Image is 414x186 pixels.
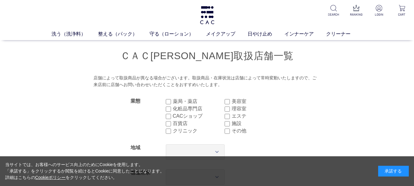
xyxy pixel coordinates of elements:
[326,30,363,38] a: クリーナー
[5,161,165,181] div: 当サイトでは、お客様へのサービス向上のためにCookieを使用します。 「承諾する」をクリックするか閲覧を続けるとCookieに同意したことになります。 詳細はこちらの をクリックしてください。
[98,30,150,38] a: 整える（パック）
[232,127,283,135] label: その他
[284,30,326,38] a: インナーケア
[349,12,364,17] p: RANKING
[173,112,225,120] label: CACショップ
[232,98,283,105] label: 美容室
[173,105,225,112] label: 化粧品専門店
[131,145,140,150] label: 地域
[394,12,409,17] p: CART
[51,30,98,38] a: 洗う（洗浄料）
[173,127,225,135] label: クリニック
[54,49,360,63] h1: ＣＡＣ[PERSON_NAME]取扱店舗一覧
[131,98,140,104] label: 業態
[326,12,341,17] p: SEARCH
[248,30,284,38] a: 日やけ止め
[173,98,225,105] label: 薬局・薬店
[232,120,283,127] label: 施設
[326,5,341,17] a: SEARCH
[349,5,364,17] a: RANKING
[35,175,66,180] a: Cookieポリシー
[232,105,283,112] label: 理容室
[372,12,386,17] p: LOGIN
[150,30,206,38] a: 守る（ローション）
[173,120,225,127] label: 百貨店
[232,112,283,120] label: エステ
[199,6,215,24] img: logo
[206,30,248,38] a: メイクアップ
[378,166,409,177] div: 承諾する
[372,5,386,17] a: LOGIN
[93,75,321,88] div: 店舗によって取扱商品が異なる場合がございます。取扱商品・在庫状況は店舗によって常時変動いたしますので、ご来店前に店舗へお問い合わせいただくことをおすすめいたします。
[394,5,409,17] a: CART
